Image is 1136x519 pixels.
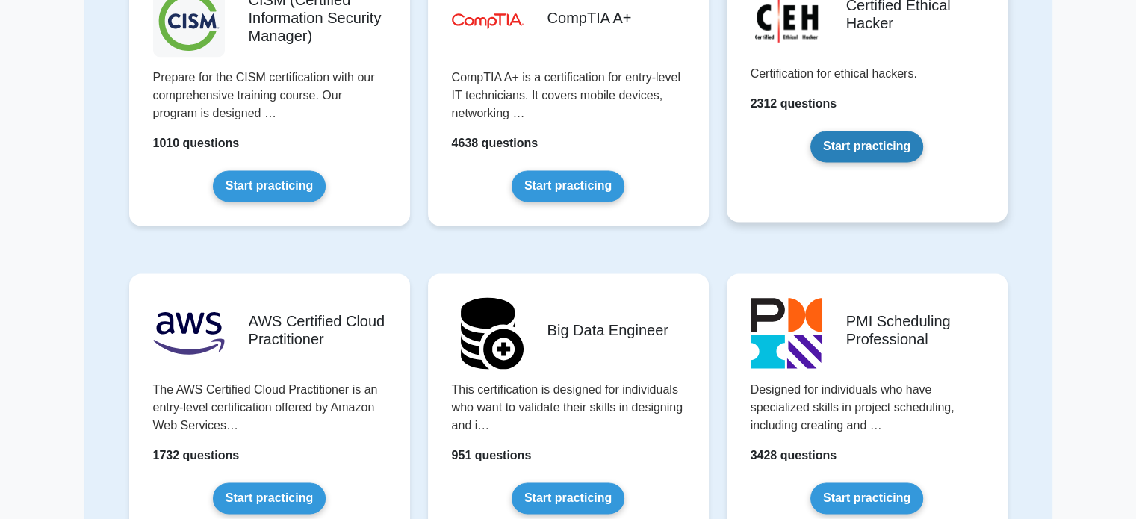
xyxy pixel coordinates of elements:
[810,482,923,514] a: Start practicing
[213,482,326,514] a: Start practicing
[512,482,624,514] a: Start practicing
[810,131,923,162] a: Start practicing
[213,170,326,202] a: Start practicing
[512,170,624,202] a: Start practicing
